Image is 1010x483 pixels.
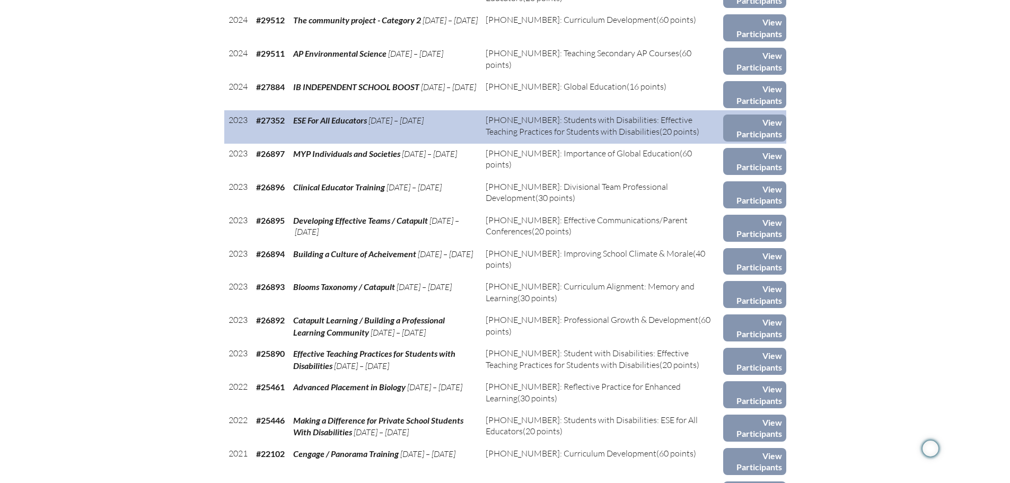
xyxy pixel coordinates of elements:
[224,244,252,277] td: 2023
[354,427,409,437] span: [DATE] – [DATE]
[723,281,786,308] a: View Participants
[481,210,723,244] td: (20 points)
[481,444,723,477] td: (60 points)
[293,282,395,292] span: Blooms Taxonomy / Catapult
[224,177,252,210] td: 2023
[256,449,285,459] b: #22102
[481,43,723,77] td: (60 points)
[486,448,656,459] span: [PHONE_NUMBER]: Curriculum Development
[224,410,252,444] td: 2022
[256,415,285,425] b: #25446
[481,10,723,43] td: (60 points)
[293,215,428,225] span: Developing Effective Teams / Catapult
[293,315,445,337] span: Catapult Learning / Building a Professional Learning Community
[723,215,786,242] a: View Participants
[481,410,723,444] td: (20 points)
[224,10,252,43] td: 2024
[481,310,723,344] td: (60 points)
[224,444,252,477] td: 2021
[723,314,786,341] a: View Participants
[293,382,406,392] span: Advanced Placement in Biology
[486,348,689,370] span: [PHONE_NUMBER]: Student with Disabilities: Effective Teaching Practices for Students with Disabil...
[293,148,400,159] span: MYP Individuals and Societies
[486,248,693,259] span: [PHONE_NUMBER]: Improving School Climate & Morale
[224,310,252,344] td: 2023
[486,48,679,58] span: [PHONE_NUMBER]: Teaching Secondary AP Courses
[423,15,478,25] span: [DATE] – [DATE]
[293,82,419,92] span: IB INDEPENDENT SCHOOL BOOST
[486,14,656,25] span: [PHONE_NUMBER]: Curriculum Development
[486,115,692,136] span: [PHONE_NUMBER]: Students with Disabilities: Effective Teaching Practices for Students with Disabi...
[407,382,462,392] span: [DATE] – [DATE]
[481,110,723,144] td: (20 points)
[256,382,285,392] b: #25461
[481,344,723,377] td: (20 points)
[256,15,285,25] b: #29512
[256,215,285,225] b: #26895
[723,181,786,208] a: View Participants
[723,148,786,175] a: View Participants
[387,182,442,192] span: [DATE] – [DATE]
[293,215,459,237] span: [DATE] – [DATE]
[293,249,416,259] span: Building a Culture of Acheivement
[293,115,367,125] span: ESE For All Educators
[723,248,786,275] a: View Participants
[334,361,389,371] span: [DATE] – [DATE]
[723,448,786,475] a: View Participants
[224,43,252,77] td: 2024
[486,381,681,403] span: [PHONE_NUMBER]: Reflective Practice for Enhanced Learning
[723,14,786,41] a: View Participants
[481,277,723,310] td: (30 points)
[293,348,455,370] span: Effective Teaching Practices for Students with Disabilities
[256,282,285,292] b: #26893
[723,415,786,442] a: View Participants
[256,48,285,58] b: #29511
[402,148,457,159] span: [DATE] – [DATE]
[421,82,476,92] span: [DATE] – [DATE]
[224,344,252,377] td: 2023
[486,148,680,159] span: [PHONE_NUMBER]: Importance of Global Education
[481,177,723,210] td: (30 points)
[256,182,285,192] b: #26896
[293,15,421,25] span: The community project - Category 2
[224,144,252,177] td: 2023
[481,244,723,277] td: (40 points)
[723,348,786,375] a: View Participants
[388,48,443,59] span: [DATE] – [DATE]
[481,77,723,110] td: (16 points)
[224,277,252,310] td: 2023
[418,249,473,259] span: [DATE] – [DATE]
[368,115,424,126] span: [DATE] – [DATE]
[224,210,252,244] td: 2023
[256,315,285,325] b: #26892
[486,181,668,203] span: [PHONE_NUMBER]: Divisional Team Professional Development
[256,82,285,92] b: #27884
[224,377,252,410] td: 2022
[486,415,698,436] span: [PHONE_NUMBER]: Students with Disabilities: ESE for All Educators
[256,148,285,159] b: #26897
[486,314,698,325] span: [PHONE_NUMBER]: Professional Growth & Development
[256,348,285,358] b: #25890
[256,249,285,259] b: #26894
[723,115,786,142] a: View Participants
[293,449,399,459] span: Cengage / Panorama Training
[481,144,723,177] td: (60 points)
[293,182,385,192] span: Clinical Educator Training
[293,415,463,437] span: Making a Difference for Private School Students With Disabilities
[293,48,387,58] span: AP Environmental Science
[397,282,452,292] span: [DATE] – [DATE]
[224,77,252,110] td: 2024
[256,115,285,125] b: #27352
[723,48,786,75] a: View Participants
[723,81,786,108] a: View Participants
[486,281,695,303] span: [PHONE_NUMBER]: Curriculum Alignment: Memory and Learning
[723,381,786,408] a: View Participants
[481,377,723,410] td: (30 points)
[400,449,455,459] span: [DATE] – [DATE]
[486,81,627,92] span: [PHONE_NUMBER]: Global Education
[486,215,688,236] span: [PHONE_NUMBER]: Effective Communications/Parent Conferences
[371,327,426,338] span: [DATE] – [DATE]
[224,110,252,144] td: 2023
